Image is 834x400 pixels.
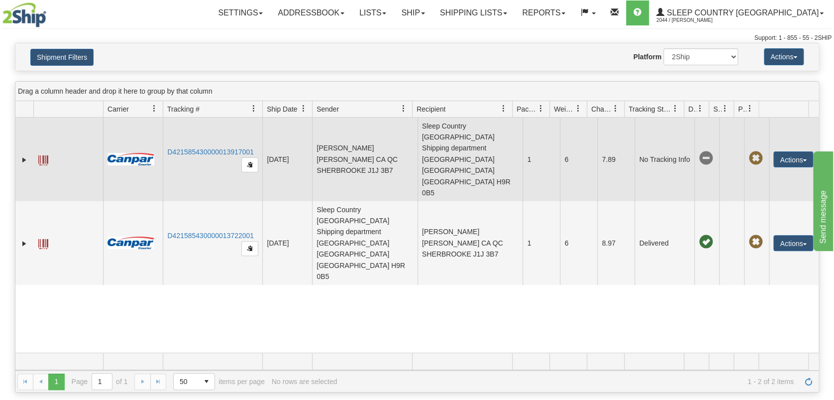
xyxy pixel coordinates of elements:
[312,118,417,201] td: [PERSON_NAME] [PERSON_NAME] CA QC SHERBROOKE J1J 3B7
[633,52,661,62] label: Platform
[738,104,746,114] span: Pickup Status
[262,201,312,285] td: [DATE]
[180,377,193,387] span: 50
[664,8,819,17] span: Sleep Country [GEOGRAPHIC_DATA]
[634,201,694,285] td: Delivered
[699,235,713,249] span: On time
[173,373,215,390] span: Page sizes drop down
[295,100,312,117] a: Ship Date filter column settings
[344,378,794,386] span: 1 - 2 of 2 items
[656,15,731,25] span: 2044 / [PERSON_NAME]
[517,104,537,114] span: Packages
[811,149,833,251] iframe: chat widget
[270,0,352,25] a: Addressbook
[560,201,597,285] td: 6
[688,104,697,114] span: Delivery Status
[607,100,624,117] a: Charge filter column settings
[167,148,254,156] a: D421585430000013917001
[107,237,154,249] img: 14 - Canpar
[532,100,549,117] a: Packages filter column settings
[72,373,128,390] span: Page of 1
[741,100,758,117] a: Pickup Status filter column settings
[15,82,819,101] div: grid grouping header
[713,104,722,114] span: Shipment Issues
[167,104,200,114] span: Tracking #
[48,374,64,390] span: Page 1
[417,201,523,285] td: [PERSON_NAME] [PERSON_NAME] CA QC SHERBROOKE J1J 3B7
[699,151,713,165] span: No Tracking Info
[570,100,587,117] a: Weight filter column settings
[245,100,262,117] a: Tracking # filter column settings
[316,104,339,114] span: Sender
[167,232,254,240] a: D421585430000013722001
[19,239,29,249] a: Expand
[146,100,163,117] a: Carrier filter column settings
[597,201,634,285] td: 8.97
[522,118,560,201] td: 1
[199,374,214,390] span: select
[417,118,523,201] td: Sleep Country [GEOGRAPHIC_DATA] Shipping department [GEOGRAPHIC_DATA] [GEOGRAPHIC_DATA] [GEOGRAPH...
[515,0,573,25] a: Reports
[107,104,129,114] span: Carrier
[7,6,92,18] div: Send message
[241,157,258,172] button: Copy to clipboard
[628,104,672,114] span: Tracking Status
[597,118,634,201] td: 7.89
[312,201,417,285] td: Sleep Country [GEOGRAPHIC_DATA] Shipping department [GEOGRAPHIC_DATA] [GEOGRAPHIC_DATA] [GEOGRAPH...
[2,2,46,27] img: logo2044.jpg
[432,0,515,25] a: Shipping lists
[667,100,684,117] a: Tracking Status filter column settings
[801,374,817,390] a: Refresh
[173,373,265,390] span: items per page
[560,118,597,201] td: 6
[773,235,813,251] button: Actions
[92,374,112,390] input: Page 1
[748,235,762,249] span: Pickup Not Assigned
[692,100,709,117] a: Delivery Status filter column settings
[591,104,612,114] span: Charge
[773,151,813,167] button: Actions
[267,104,297,114] span: Ship Date
[272,378,337,386] div: No rows are selected
[38,235,48,251] a: Label
[262,118,312,201] td: [DATE]
[394,0,432,25] a: Ship
[649,0,831,25] a: Sleep Country [GEOGRAPHIC_DATA] 2044 / [PERSON_NAME]
[495,100,512,117] a: Recipient filter column settings
[210,0,270,25] a: Settings
[522,201,560,285] td: 1
[107,153,154,165] img: 14 - Canpar
[748,151,762,165] span: Pickup Not Assigned
[634,118,694,201] td: No Tracking Info
[764,48,804,65] button: Actions
[241,241,258,256] button: Copy to clipboard
[417,104,445,114] span: Recipient
[352,0,394,25] a: Lists
[2,34,832,42] div: Support: 1 - 855 - 55 - 2SHIP
[717,100,733,117] a: Shipment Issues filter column settings
[19,155,29,165] a: Expand
[554,104,575,114] span: Weight
[395,100,412,117] a: Sender filter column settings
[38,151,48,167] a: Label
[30,49,94,66] button: Shipment Filters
